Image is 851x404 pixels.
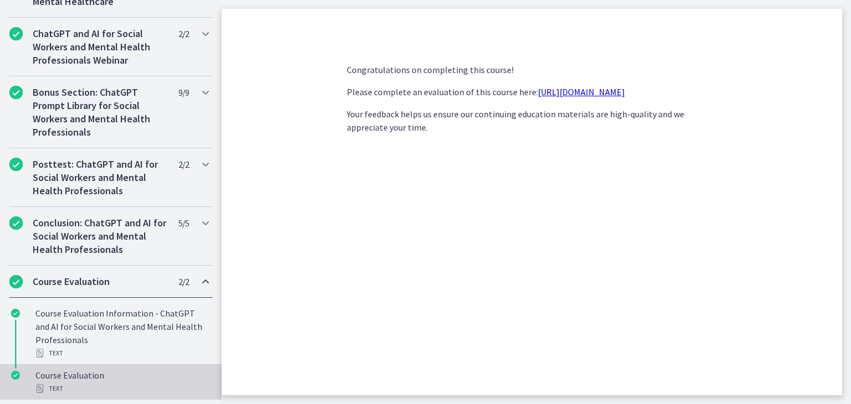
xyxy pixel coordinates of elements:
h2: Bonus Section: ChatGPT Prompt Library for Social Workers and Mental Health Professionals [33,86,168,139]
p: Your feedback helps us ensure our continuing education materials are high-quality and we apprecia... [347,107,717,134]
span: 5 / 5 [178,216,189,230]
div: Text [35,382,208,395]
p: Congratulations on completing this course! [347,63,717,76]
div: Text [35,346,208,360]
i: Completed [11,371,20,380]
i: Completed [9,158,23,171]
i: Completed [9,275,23,288]
span: 2 / 2 [178,275,189,288]
h2: Course Evaluation [33,275,168,288]
span: 2 / 2 [178,158,189,171]
i: Completed [9,27,23,40]
div: Course Evaluation Information - ChatGPT and AI for Social Workers and Mental Health Professionals [35,307,208,360]
span: 9 / 9 [178,86,189,99]
p: Please complete an evaluation of this course here: [347,85,717,99]
h2: Posttest: ChatGPT and AI for Social Workers and Mental Health Professionals [33,158,168,198]
div: Course Evaluation [35,369,208,395]
h2: Conclusion: ChatGPT and AI for Social Workers and Mental Health Professionals [33,216,168,256]
a: [URL][DOMAIN_NAME] [538,86,625,97]
span: 2 / 2 [178,27,189,40]
i: Completed [9,86,23,99]
i: Completed [11,309,20,318]
h2: ChatGPT and AI for Social Workers and Mental Health Professionals Webinar [33,27,168,67]
i: Completed [9,216,23,230]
